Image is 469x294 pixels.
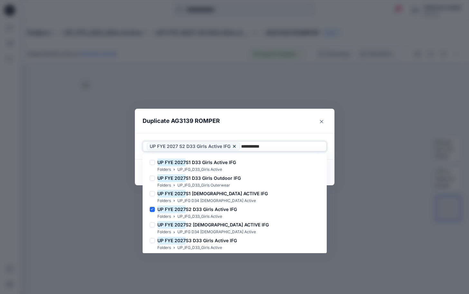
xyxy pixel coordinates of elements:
p: UP_IFG_D33_Girls Active [177,244,222,251]
button: Close [316,116,327,127]
p: Folders [157,213,171,220]
span: S1 D33 Girls Outdoor IFG [186,175,241,181]
mark: UP FYE 2027 [157,205,186,214]
p: Folders [157,182,171,189]
span: S2 D33 Girls Active IFG [186,207,237,212]
span: UP FYE 2027 S2 D33 Girls Active IFG [150,142,230,150]
p: UP_IFG D34 [DEMOGRAPHIC_DATA] Active [177,229,256,235]
span: S2 [DEMOGRAPHIC_DATA] ACTIVE IFG [186,222,269,227]
mark: UP FYE 2027 [157,158,186,167]
mark: UP FYE 2027 [157,189,186,198]
p: Folders [157,244,171,251]
span: S1 D33 Girls Active IFG [186,160,236,165]
p: Duplicate AG3139 ROMPER [143,116,220,125]
p: Folders [157,198,171,204]
p: Folders [157,229,171,235]
mark: UP FYE 2027 [157,174,186,182]
span: S1 [DEMOGRAPHIC_DATA] ACTIVE IFG [186,191,268,196]
mark: UP FYE 2027 [157,236,186,245]
span: S3 D33 Girls Active IFG [186,238,237,243]
p: UP_IFG_D33_Girls Outerwear [177,182,230,189]
p: Folders [157,166,171,173]
p: UP_IFG_D33_Girls Active [177,213,222,220]
p: UP_IFG D34 [DEMOGRAPHIC_DATA] Active [177,198,256,204]
p: UP_IFG_D33_Girls Active [177,166,222,173]
mark: UP FYE 2027 [157,220,186,229]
